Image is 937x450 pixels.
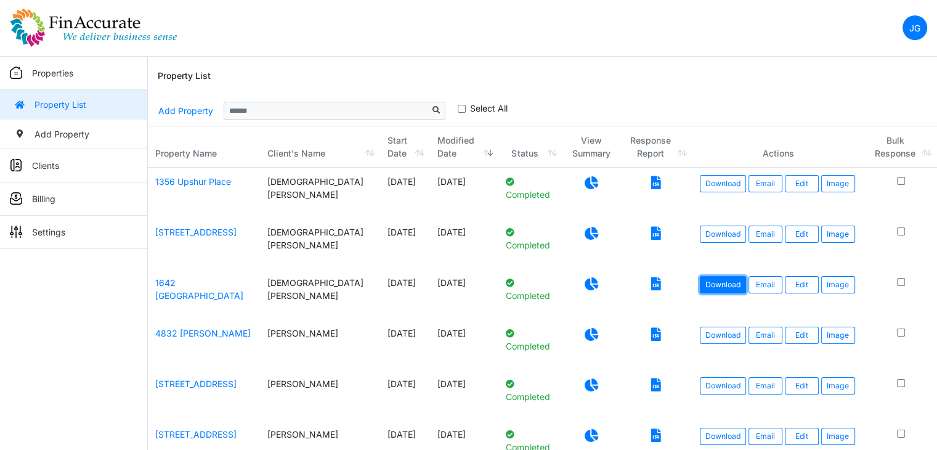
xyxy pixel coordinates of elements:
th: View Summary [562,126,620,168]
td: [PERSON_NAME] [260,370,381,420]
img: sidemenu_billing.png [10,192,22,205]
p: Completed [506,276,555,302]
button: Image [821,226,855,243]
th: Property Name: activate to sort column ascending [148,126,260,168]
button: Image [821,428,855,445]
a: Edit [785,226,819,243]
img: sidemenu_properties.png [10,67,22,79]
th: Start Date: activate to sort column ascending [380,126,429,168]
a: Download [700,428,746,445]
td: [DATE] [430,319,498,370]
a: Download [700,175,746,192]
button: Email [748,226,782,243]
button: Email [748,428,782,445]
td: [DATE] [430,370,498,420]
td: [DATE] [430,269,498,319]
th: Bulk Response: activate to sort column ascending [865,126,937,168]
td: [DATE] [380,319,429,370]
a: Download [700,276,746,293]
a: 1356 Upshur Place [155,176,231,187]
a: JG [903,15,927,40]
p: Completed [506,377,555,403]
img: spp logo [10,8,177,47]
button: Image [821,175,855,192]
button: Email [748,377,782,395]
a: Edit [785,175,819,192]
a: [STREET_ADDRESS] [155,378,237,389]
p: Billing [32,192,55,205]
button: Email [748,327,782,344]
label: Select All [470,102,508,115]
img: sidemenu_client.png [10,159,22,171]
td: [DATE] [380,218,429,269]
td: [DATE] [430,218,498,269]
td: [DATE] [380,168,429,218]
th: Client's Name: activate to sort column ascending [260,126,381,168]
td: [DEMOGRAPHIC_DATA][PERSON_NAME] [260,168,381,218]
p: Clients [32,159,59,172]
button: Image [821,327,855,344]
td: [DATE] [380,269,429,319]
img: sidemenu_settings.png [10,226,22,238]
input: Sizing example input [224,102,428,119]
p: Completed [506,175,555,201]
th: Response Report: activate to sort column ascending [620,126,692,168]
td: [PERSON_NAME] [260,319,381,370]
p: Settings [32,226,65,239]
p: JG [909,22,920,35]
p: Completed [506,327,555,353]
th: Modified Date: activate to sort column ascending [430,126,498,168]
a: [STREET_ADDRESS] [155,429,237,440]
p: Properties [32,67,73,80]
a: Download [700,327,746,344]
a: Edit [785,276,819,293]
h6: Property List [158,71,211,81]
button: Image [821,276,855,293]
a: Add Property [158,100,214,121]
th: Status: activate to sort column ascending [498,126,562,168]
td: [DEMOGRAPHIC_DATA][PERSON_NAME] [260,218,381,269]
a: 4832 [PERSON_NAME] [155,328,251,338]
td: [DEMOGRAPHIC_DATA][PERSON_NAME] [260,269,381,319]
button: Email [748,175,782,192]
th: Actions [692,126,864,168]
a: Edit [785,377,819,395]
a: Download [700,377,746,395]
td: [DATE] [430,168,498,218]
a: [STREET_ADDRESS] [155,227,237,237]
p: Completed [506,226,555,252]
a: Download [700,226,746,243]
button: Image [821,377,855,395]
button: Email [748,276,782,293]
a: Edit [785,428,819,445]
td: [DATE] [380,370,429,420]
a: 1642 [GEOGRAPHIC_DATA] [155,277,243,301]
a: Edit [785,327,819,344]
